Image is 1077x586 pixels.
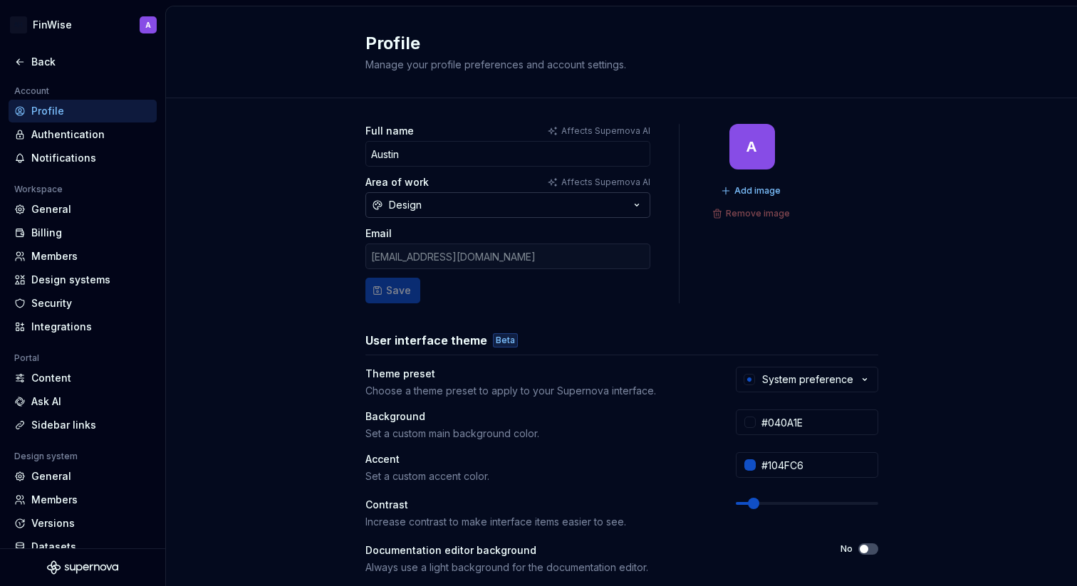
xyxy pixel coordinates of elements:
div: Set a custom accent color. [365,469,710,483]
div: Portal [9,350,45,367]
span: Add image [734,185,781,197]
div: Members [31,249,151,263]
div: Design systems [31,273,151,287]
input: #FFFFFF [756,409,878,435]
button: System preference [736,367,878,392]
a: Authentication [9,123,157,146]
div: Security [31,296,151,310]
a: Datasets [9,535,157,558]
label: No [841,543,853,555]
h3: User interface theme [365,332,487,349]
a: Versions [9,512,157,535]
div: Increase contrast to make interface items easier to see. [365,515,710,529]
div: Documentation editor background [365,543,815,558]
a: General [9,198,157,221]
a: Integrations [9,315,157,338]
p: Affects Supernova AI [561,177,650,188]
a: Profile [9,100,157,122]
div: System preference [762,372,853,387]
div: Versions [31,516,151,530]
div: Sidebar links [31,418,151,432]
h2: Profile [365,32,861,55]
button: AHFinWiseA [3,9,162,41]
div: Notifications [31,151,151,165]
a: Content [9,367,157,389]
div: Account [9,83,55,100]
svg: Supernova Logo [47,560,118,575]
label: Email [365,226,392,241]
div: A [145,19,151,31]
button: Add image [717,181,787,201]
div: Set a custom main background color. [365,427,710,441]
div: Design [389,198,422,212]
div: FinWise [33,18,72,32]
div: Accent [365,452,710,466]
a: General [9,465,157,488]
p: Affects Supernova AI [561,125,650,137]
div: Workspace [9,181,68,198]
div: Datasets [31,540,151,554]
div: Integrations [31,320,151,334]
div: Always use a light background for the documentation editor. [365,560,815,575]
div: Choose a theme preset to apply to your Supernova interface. [365,384,710,398]
div: AH [10,16,27,33]
div: Billing [31,226,151,240]
label: Full name [365,124,414,138]
input: #104FC6 [756,452,878,478]
div: General [31,469,151,483]
div: General [31,202,151,216]
div: Back [31,55,151,69]
div: Theme preset [365,367,710,381]
div: Profile [31,104,151,118]
div: Authentication [31,127,151,142]
a: Ask AI [9,390,157,413]
div: Ask AI [31,394,151,409]
div: Members [31,493,151,507]
a: Members [9,488,157,511]
a: Sidebar links [9,414,157,436]
div: Beta [493,333,518,347]
span: Manage your profile preferences and account settings. [365,58,626,70]
div: A [746,141,757,152]
a: Design systems [9,268,157,291]
a: Back [9,51,157,73]
label: Area of work [365,175,429,189]
div: Background [365,409,710,424]
a: Billing [9,221,157,244]
a: Security [9,292,157,315]
a: Notifications [9,147,157,169]
div: Contrast [365,498,710,512]
div: Design system [9,448,83,465]
div: Content [31,371,151,385]
a: Members [9,245,157,268]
